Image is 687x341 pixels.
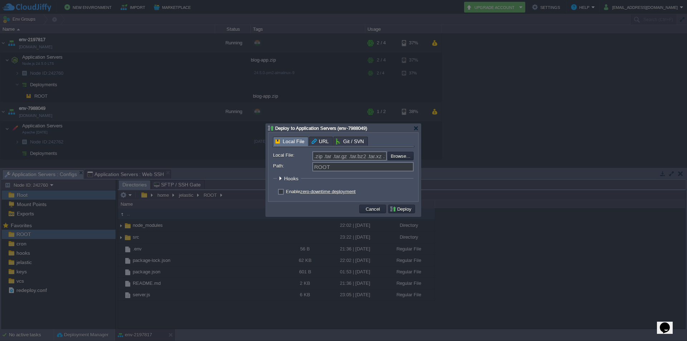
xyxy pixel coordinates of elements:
button: Cancel [364,206,382,212]
label: Path: [273,162,312,170]
span: Git / SVN [336,137,364,146]
button: Deploy [390,206,414,212]
span: URL [312,137,329,146]
span: Deploy to Application Servers (env-7988049) [275,126,367,131]
span: Local File [276,137,304,146]
label: Enable [286,189,356,194]
span: Hooks [284,176,300,181]
label: Local File: [273,151,312,159]
iframe: chat widget [657,312,680,334]
a: zero-downtime deployment [300,189,356,194]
